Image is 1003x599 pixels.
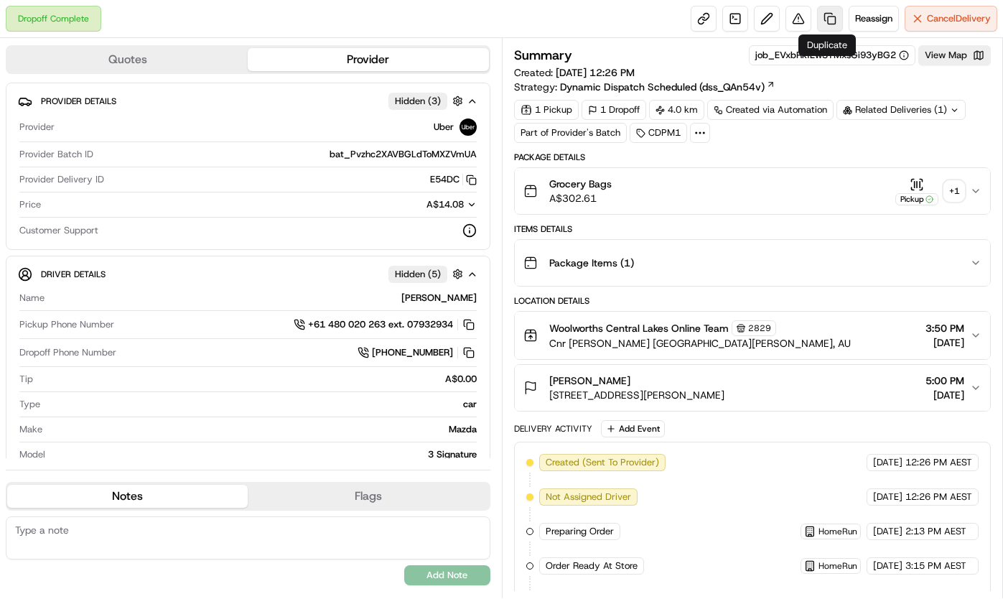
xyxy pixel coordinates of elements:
[39,373,477,386] div: A$0.00
[101,243,174,254] a: Powered byPylon
[244,141,261,159] button: Start new chat
[14,57,261,80] p: Welcome 👋
[395,268,441,281] span: Hidden ( 5 )
[19,423,42,436] span: Make
[549,388,724,402] span: [STREET_ADDRESS][PERSON_NAME]
[395,95,441,108] span: Hidden ( 3 )
[925,373,964,388] span: 5:00 PM
[116,203,236,228] a: 💻API Documentation
[582,100,646,120] div: 1 Dropoff
[294,317,477,333] a: +61 480 020 263 ext. 07932934
[46,398,477,411] div: car
[388,265,467,283] button: Hidden (5)
[515,365,991,411] button: [PERSON_NAME][STREET_ADDRESS][PERSON_NAME]5:00 PM[DATE]
[905,6,997,32] button: CancelDelivery
[19,292,45,305] span: Name
[905,456,972,469] span: 12:26 PM AEST
[49,152,182,163] div: We're available if you need us!
[514,65,635,80] span: Created:
[29,208,110,223] span: Knowledge Base
[560,80,775,94] a: Dynamic Dispatch Scheduled (dss_QAn54v)
[434,121,454,134] span: Uber
[905,525,966,538] span: 2:13 PM AEST
[707,100,834,120] a: Created via Automation
[19,173,104,186] span: Provider Delivery ID
[136,208,230,223] span: API Documentation
[248,485,488,508] button: Flags
[426,198,464,210] span: A$14.08
[748,322,771,334] span: 2829
[19,198,41,211] span: Price
[549,336,851,350] span: Cnr [PERSON_NAME] [GEOGRAPHIC_DATA][PERSON_NAME], AU
[601,420,665,437] button: Add Event
[895,177,938,205] button: Pickup
[556,66,635,79] span: [DATE] 12:26 PM
[143,243,174,254] span: Pylon
[925,335,964,350] span: [DATE]
[350,198,477,211] button: A$14.08
[121,210,133,221] div: 💻
[514,100,579,120] div: 1 Pickup
[818,560,857,572] span: HomeRun
[430,173,477,186] button: E54DC
[549,256,634,270] span: Package Items ( 1 )
[308,318,453,331] span: +61 480 020 263 ext. 07932934
[895,193,938,205] div: Pickup
[649,100,704,120] div: 4.0 km
[944,181,964,201] div: + 1
[358,345,477,361] a: [PHONE_NUMBER]
[549,321,729,335] span: Woolworths Central Lakes Online Team
[873,559,902,572] span: [DATE]
[895,177,964,205] button: Pickup+1
[873,456,902,469] span: [DATE]
[19,121,55,134] span: Provider
[515,168,991,214] button: Grocery BagsA$302.61Pickup+1
[849,6,899,32] button: Reassign
[549,191,612,205] span: A$302.61
[905,559,966,572] span: 3:15 PM AEST
[514,295,992,307] div: Location Details
[9,203,116,228] a: 📗Knowledge Base
[798,34,856,56] div: Duplicate
[7,48,248,71] button: Quotes
[41,269,106,280] span: Driver Details
[19,318,114,331] span: Pickup Phone Number
[873,525,902,538] span: [DATE]
[19,224,98,237] span: Customer Support
[546,559,638,572] span: Order Ready At Store
[515,240,991,286] button: Package Items (1)
[630,123,687,143] div: CDPM1
[14,210,26,221] div: 📗
[248,48,488,71] button: Provider
[546,525,614,538] span: Preparing Order
[546,456,659,469] span: Created (Sent To Provider)
[14,14,43,43] img: Nash
[514,152,992,163] div: Package Details
[388,92,467,110] button: Hidden (3)
[18,262,478,286] button: Driver DetailsHidden (5)
[873,491,902,503] span: [DATE]
[755,49,909,62] div: job_EVxbRkfEw3TMxsGi93yBG2
[905,491,972,503] span: 12:26 PM AEST
[855,12,892,25] span: Reassign
[19,373,33,386] span: Tip
[51,448,477,461] div: 3 Signature
[19,148,93,161] span: Provider Batch ID
[18,89,478,113] button: Provider DetailsHidden (3)
[925,321,964,335] span: 3:50 PM
[925,388,964,402] span: [DATE]
[330,148,477,161] span: bat_Pvzhc2XAVBGLdToMXZVmUA
[918,45,991,65] button: View Map
[836,100,966,120] div: Related Deliveries (1)
[37,93,258,108] input: Got a question? Start typing here...
[927,12,991,25] span: Cancel Delivery
[19,346,116,359] span: Dropoff Phone Number
[49,137,235,152] div: Start new chat
[41,96,116,107] span: Provider Details
[546,491,631,503] span: Not Assigned Driver
[549,373,630,388] span: [PERSON_NAME]
[514,49,572,62] h3: Summary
